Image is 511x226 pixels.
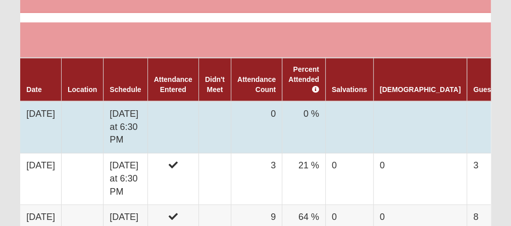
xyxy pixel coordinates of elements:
[104,101,147,153] td: [DATE] at 6:30 PM
[110,85,141,94] a: Schedule
[26,85,41,94] a: Date
[325,58,373,101] th: Salvations
[373,58,467,101] th: [DEMOGRAPHIC_DATA]
[467,153,503,205] td: 3
[231,153,282,205] td: 3
[373,153,467,205] td: 0
[325,153,373,205] td: 0
[205,75,225,94] a: Didn't Meet
[231,101,282,153] td: 0
[20,101,61,153] td: [DATE]
[154,75,192,94] a: Attendance Entered
[20,153,61,205] td: [DATE]
[467,58,503,101] th: Guests
[237,75,276,94] a: Attendance Count
[104,153,147,205] td: [DATE] at 6:30 PM
[68,85,97,94] a: Location
[288,65,319,94] a: Percent Attended
[282,101,326,153] td: 0 %
[282,153,326,205] td: 21 %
